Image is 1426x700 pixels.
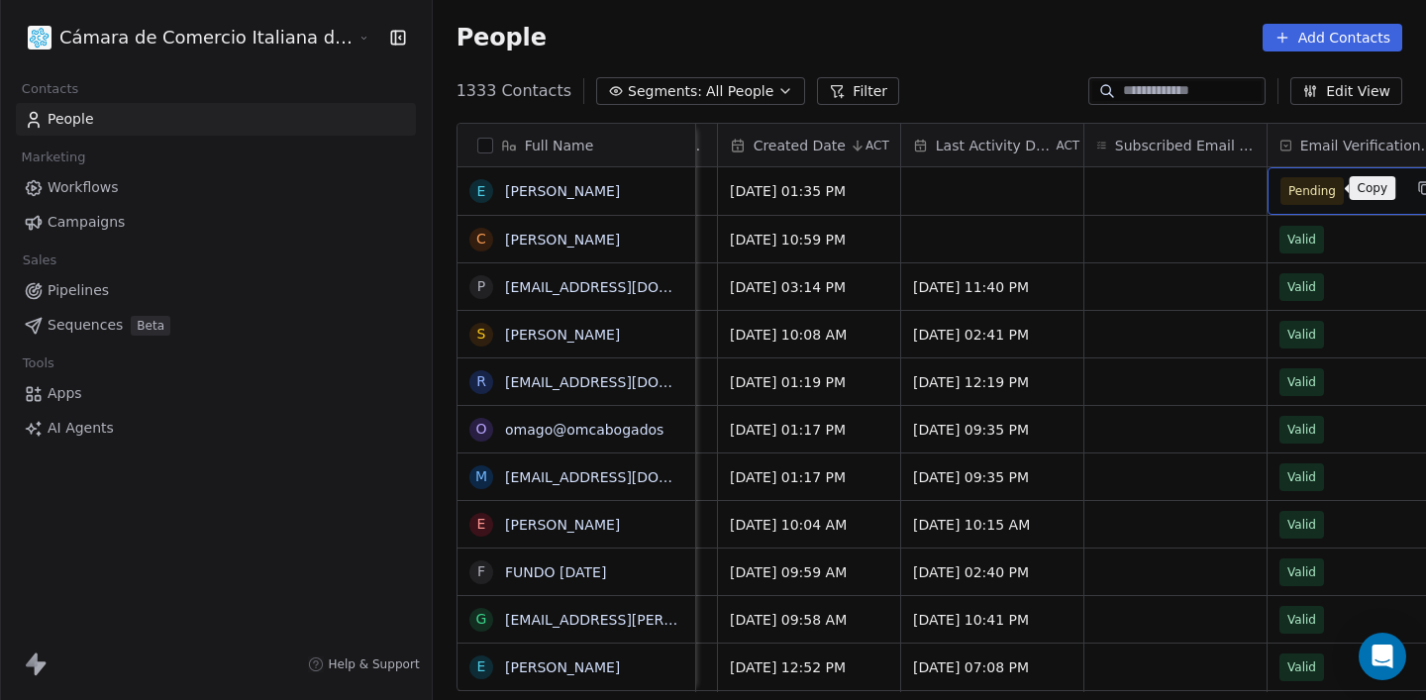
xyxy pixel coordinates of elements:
[525,136,594,155] span: Full Name
[477,561,485,582] div: F
[505,183,620,199] a: [PERSON_NAME]
[476,181,485,202] div: E
[1287,610,1316,630] span: Valid
[913,467,1071,487] span: [DATE] 09:35 PM
[475,419,486,440] div: o
[1263,24,1402,51] button: Add Contacts
[16,309,416,342] a: SequencesBeta
[308,656,419,672] a: Help & Support
[28,26,51,50] img: WhatsApp%20Image%202021-08-27%20at%2009.37.39.png
[48,109,94,130] span: People
[1287,325,1316,345] span: Valid
[505,422,663,438] a: omago@omcabogados
[866,138,889,153] span: ACT
[16,103,416,136] a: People
[901,124,1083,166] div: Last Activity DateACT
[475,609,486,630] div: g
[913,562,1071,582] span: [DATE] 02:40 PM
[1056,138,1079,153] span: ACT
[936,136,1053,155] span: Last Activity Date
[59,25,354,50] span: Cámara de Comercio Italiana del [GEOGRAPHIC_DATA]
[1290,77,1402,105] button: Edit View
[1084,124,1267,166] div: Subscribed Email Categories
[475,466,487,487] div: m
[476,514,485,535] div: E
[1287,230,1316,250] span: Valid
[457,79,571,103] span: 1333 Contacts
[913,372,1071,392] span: [DATE] 12:19 PM
[1287,420,1316,440] span: Valid
[730,657,888,677] span: [DATE] 12:52 PM
[48,315,123,336] span: Sequences
[1287,372,1316,392] span: Valid
[131,316,170,336] span: Beta
[16,171,416,204] a: Workflows
[730,277,888,297] span: [DATE] 03:14 PM
[505,374,748,390] a: [EMAIL_ADDRESS][DOMAIN_NAME]
[16,377,416,410] a: Apps
[476,656,485,677] div: E
[48,212,125,233] span: Campaigns
[1288,181,1336,201] span: Pending
[14,349,62,378] span: Tools
[1358,180,1388,196] p: Copy
[48,418,114,439] span: AI Agents
[505,517,620,533] a: [PERSON_NAME]
[730,515,888,535] span: [DATE] 10:04 AM
[730,325,888,345] span: [DATE] 10:08 AM
[505,612,863,628] a: [EMAIL_ADDRESS][PERSON_NAME][DOMAIN_NAME]
[754,136,846,155] span: Created Date
[13,143,94,172] span: Marketing
[1287,657,1316,677] span: Valid
[48,383,82,404] span: Apps
[476,276,484,297] div: p
[730,420,888,440] span: [DATE] 01:17 PM
[913,325,1071,345] span: [DATE] 02:41 PM
[730,230,888,250] span: [DATE] 10:59 PM
[48,177,119,198] span: Workflows
[1287,562,1316,582] span: Valid
[730,610,888,630] span: [DATE] 09:58 AM
[476,324,485,345] div: S
[913,610,1071,630] span: [DATE] 10:41 PM
[1115,136,1255,155] span: Subscribed Email Categories
[14,246,65,275] span: Sales
[24,21,343,54] button: Cámara de Comercio Italiana del [GEOGRAPHIC_DATA]
[328,656,419,672] span: Help & Support
[13,74,87,104] span: Contacts
[505,327,620,343] a: [PERSON_NAME]
[16,206,416,239] a: Campaigns
[476,229,486,250] div: C
[730,181,888,201] span: [DATE] 01:35 PM
[16,412,416,445] a: AI Agents
[706,81,773,102] span: All People
[1287,277,1316,297] span: Valid
[913,277,1071,297] span: [DATE] 11:40 PM
[48,280,109,301] span: Pipelines
[505,469,748,485] a: [EMAIL_ADDRESS][DOMAIN_NAME]
[913,657,1071,677] span: [DATE] 07:08 PM
[913,515,1071,535] span: [DATE] 10:15 AM
[476,371,486,392] div: r
[458,167,696,692] div: grid
[1287,467,1316,487] span: Valid
[730,467,888,487] span: [DATE] 01:17 PM
[505,564,606,580] a: FUNDO [DATE]
[505,659,620,675] a: [PERSON_NAME]
[505,279,748,295] a: [EMAIL_ADDRESS][DOMAIN_NAME]
[457,23,547,52] span: People
[505,232,620,248] a: [PERSON_NAME]
[628,81,702,102] span: Segments:
[458,124,695,166] div: Full Name
[913,420,1071,440] span: [DATE] 09:35 PM
[730,372,888,392] span: [DATE] 01:19 PM
[730,562,888,582] span: [DATE] 09:59 AM
[1287,515,1316,535] span: Valid
[817,77,899,105] button: Filter
[718,124,900,166] div: Created DateACT
[16,274,416,307] a: Pipelines
[1359,633,1406,680] div: Open Intercom Messenger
